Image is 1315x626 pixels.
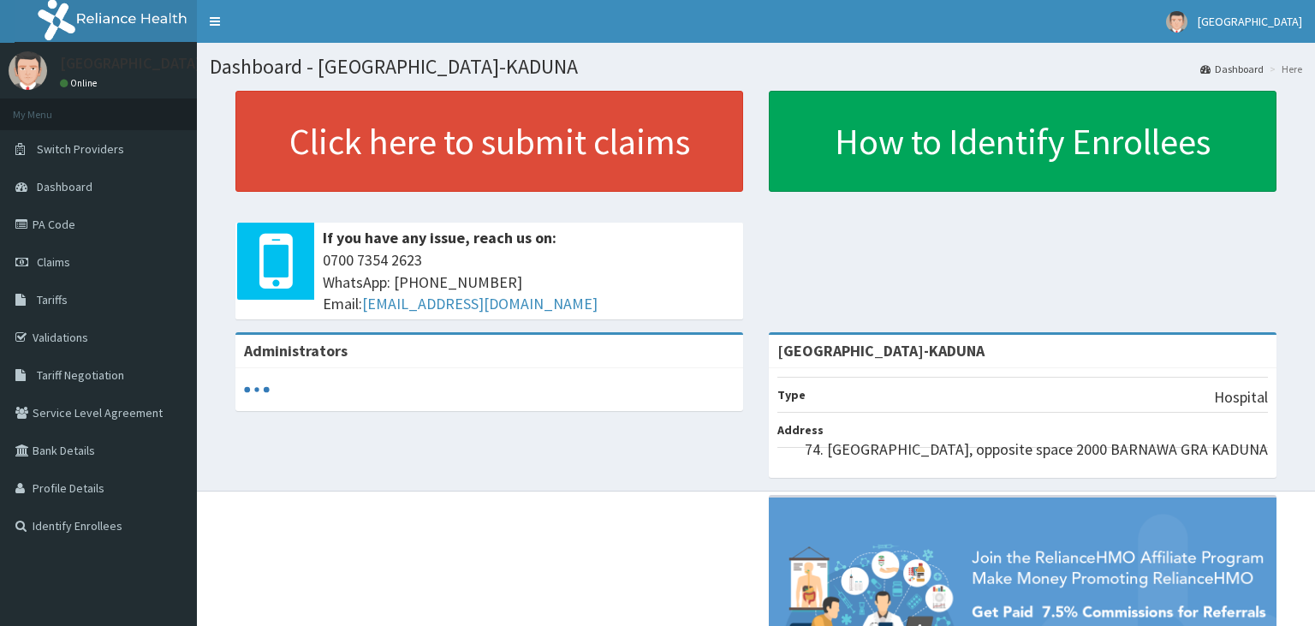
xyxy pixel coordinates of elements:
p: [GEOGRAPHIC_DATA] [60,56,201,71]
span: Dashboard [37,179,92,194]
p: Hospital [1214,386,1268,408]
a: Online [60,77,101,89]
img: User Image [1166,11,1187,33]
span: 0700 7354 2623 WhatsApp: [PHONE_NUMBER] Email: [323,249,735,315]
span: Switch Providers [37,141,124,157]
a: How to Identify Enrollees [769,91,1276,192]
img: User Image [9,51,47,90]
b: Type [777,387,806,402]
p: 74. [GEOGRAPHIC_DATA], opposite space 2000 BARNAWA GRA KADUNA [805,438,1268,461]
a: Click here to submit claims [235,91,743,192]
a: Dashboard [1200,62,1264,76]
strong: [GEOGRAPHIC_DATA]-KADUNA [777,341,985,361]
a: [EMAIL_ADDRESS][DOMAIN_NAME] [362,294,598,313]
b: Address [777,422,824,438]
h1: Dashboard - [GEOGRAPHIC_DATA]-KADUNA [210,56,1302,78]
svg: audio-loading [244,377,270,402]
span: Tariffs [37,292,68,307]
b: Administrators [244,341,348,361]
b: If you have any issue, reach us on: [323,228,556,247]
span: Claims [37,254,70,270]
span: [GEOGRAPHIC_DATA] [1198,14,1302,29]
span: Tariff Negotiation [37,367,124,383]
li: Here [1265,62,1302,76]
